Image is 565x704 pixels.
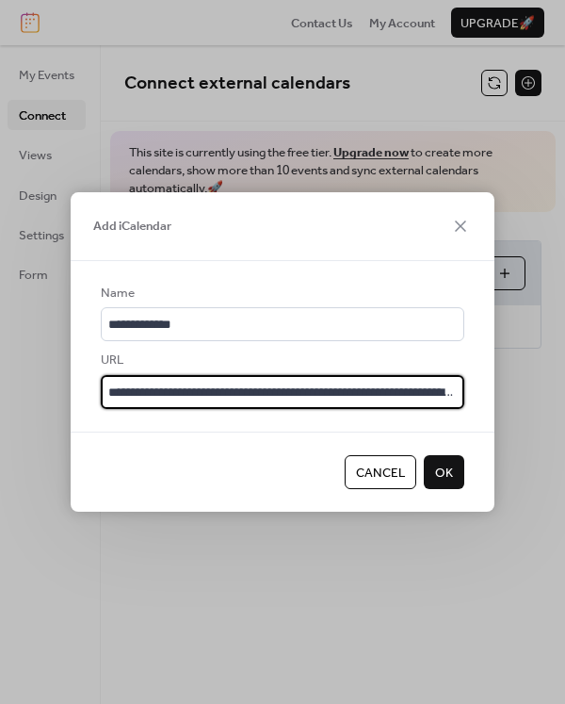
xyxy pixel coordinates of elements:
[93,217,171,236] span: Add iCalendar
[424,455,464,489] button: OK
[345,455,416,489] button: Cancel
[101,284,460,303] div: Name
[101,351,460,369] div: URL
[356,464,405,483] span: Cancel
[435,464,453,483] span: OK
